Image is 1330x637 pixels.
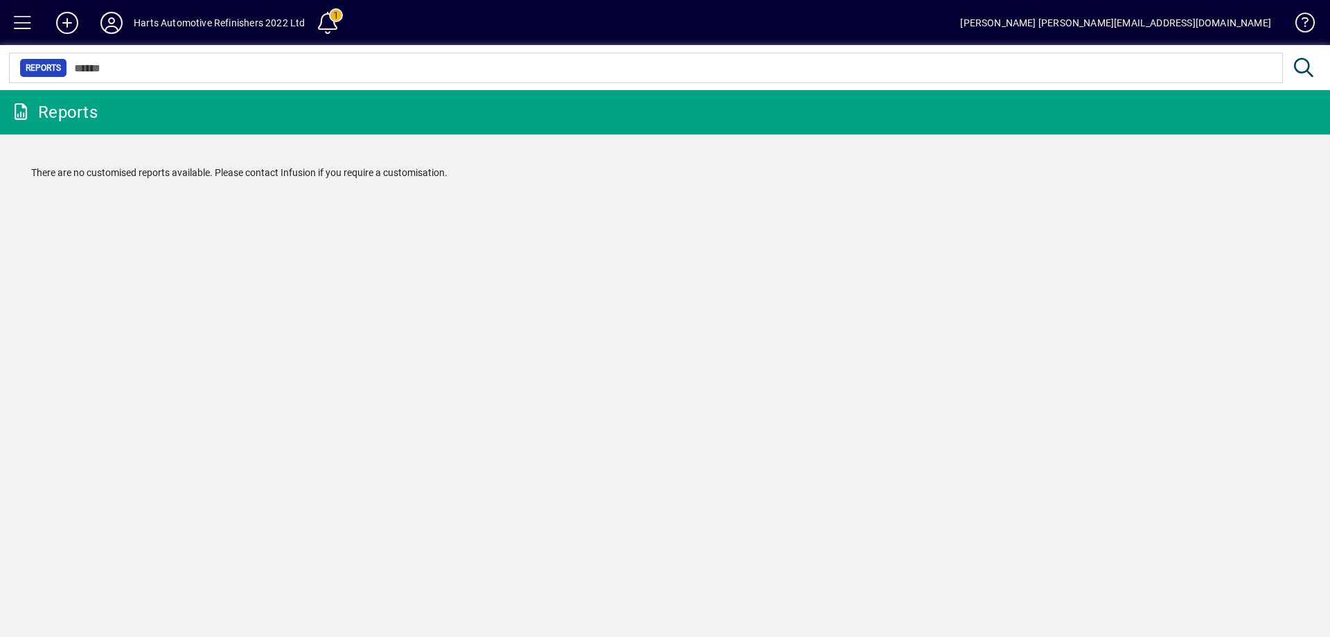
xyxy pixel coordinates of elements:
[17,152,1313,194] div: There are no customised reports available. Please contact Infusion if you require a customisation.
[10,101,98,123] div: Reports
[26,61,61,75] span: Reports
[960,12,1271,34] div: [PERSON_NAME] [PERSON_NAME][EMAIL_ADDRESS][DOMAIN_NAME]
[45,10,89,35] button: Add
[89,10,134,35] button: Profile
[1285,3,1313,48] a: Knowledge Base
[134,12,305,34] div: Harts Automotive Refinishers 2022 Ltd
